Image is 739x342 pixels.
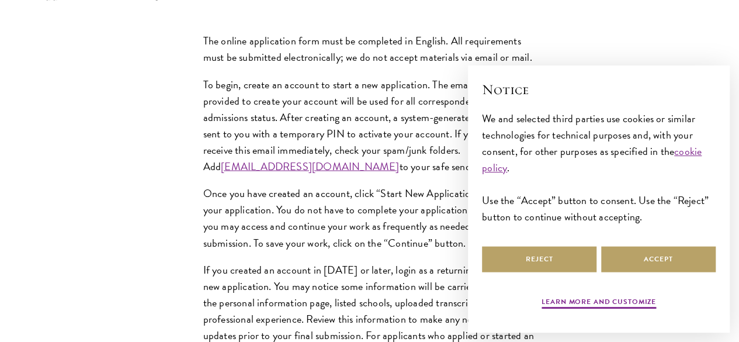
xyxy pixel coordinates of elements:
a: [EMAIL_ADDRESS][DOMAIN_NAME] [221,158,399,174]
button: Reject [482,246,596,272]
p: To begin, create an account to start a new application. The email address provided to create your... [203,76,536,174]
p: The online application form must be completed in English. All requirements must be submitted elec... [203,33,536,65]
button: Accept [601,246,716,272]
button: Learn more and customize [542,296,656,310]
a: cookie policy [482,143,702,175]
div: We and selected third parties use cookies or similar technologies for technical purposes and, wit... [482,110,716,226]
h2: Notice [482,80,716,99]
p: Once you have created an account, click “Start New Application” to begin your application. You do... [203,185,536,250]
